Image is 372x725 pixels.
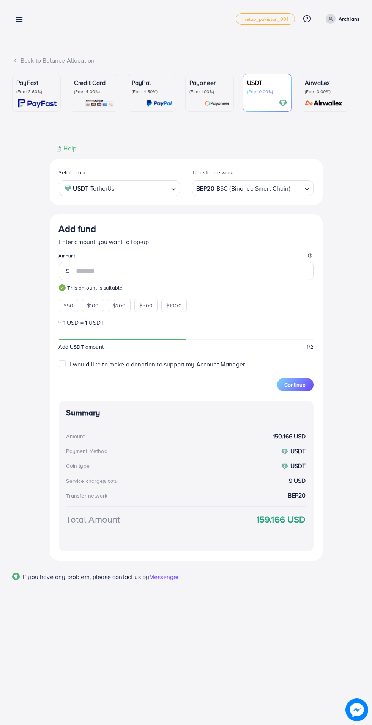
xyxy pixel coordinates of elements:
p: PayPal [132,78,172,87]
small: (6.00%) [103,478,118,484]
h4: Summary [66,408,306,418]
button: Continue [277,378,314,391]
img: card [279,99,287,108]
div: Back to Balance Allocation [12,56,360,65]
label: Transfer network [192,169,233,176]
span: BSC (Binance Smart Chain) [216,183,290,194]
span: $200 [113,302,126,309]
img: coin [65,185,71,192]
img: Popup guide [12,573,20,580]
p: (Fee: 0.00%) [247,89,287,95]
img: coin [281,463,288,470]
img: card [146,99,172,108]
p: ~ 1 USD = 1 USDT [59,318,314,327]
strong: BEP20 [196,183,214,194]
img: card [205,99,230,108]
img: guide [59,284,66,291]
div: Transfer network [66,492,108,500]
strong: USDT [73,183,89,194]
div: Amount [66,432,85,440]
p: PayFast [16,78,57,87]
span: Messenger [149,573,179,581]
span: $50 [64,302,73,309]
p: Archians [339,14,360,23]
p: Credit Card [74,78,114,87]
strong: USDT [290,462,306,470]
a: Archians [323,14,360,24]
span: metap_pakistan_001 [242,17,288,22]
p: (Fee: 4.50%) [132,89,172,95]
input: Search for option [117,182,168,194]
p: Airwallex [305,78,345,87]
legend: Amount [59,252,314,262]
img: coin [281,448,288,455]
p: (Fee: 0.00%) [305,89,345,95]
div: Coin type [66,462,90,470]
span: $100 [87,302,99,309]
p: (Fee: 1.00%) [189,89,230,95]
div: Search for option [59,180,180,196]
span: Continue [285,381,306,388]
div: Search for option [192,180,314,196]
div: Help [56,144,77,153]
p: USDT [247,78,287,87]
img: image [348,701,366,719]
span: TetherUs [90,183,114,194]
span: 1/2 [307,343,313,351]
p: (Fee: 4.00%) [74,89,114,95]
span: I would like to make a donation to support my Account Manager. [69,360,246,368]
input: Search for option [291,182,301,194]
label: Select coin [59,169,86,176]
strong: 159.166 USD [256,513,306,526]
span: Add USDT amount [59,343,104,351]
span: $1000 [166,302,182,309]
p: Enter amount you want to top-up [59,237,314,246]
img: card [303,99,345,108]
strong: 9 USD [289,476,306,485]
div: Service charge [66,477,120,485]
strong: BEP20 [288,491,306,500]
div: Payment Method [66,447,107,455]
img: card [84,99,114,108]
strong: USDT [290,447,306,455]
a: metap_pakistan_001 [236,13,295,25]
h3: Add fund [59,223,96,234]
div: Total Amount [66,513,120,526]
span: If you have any problem, please contact us by [23,573,149,581]
small: This amount is suitable [59,284,314,291]
p: Payoneer [189,78,230,87]
span: $500 [139,302,153,309]
p: (Fee: 3.60%) [16,89,57,95]
strong: 150.166 USD [273,432,306,441]
img: card [18,99,57,108]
